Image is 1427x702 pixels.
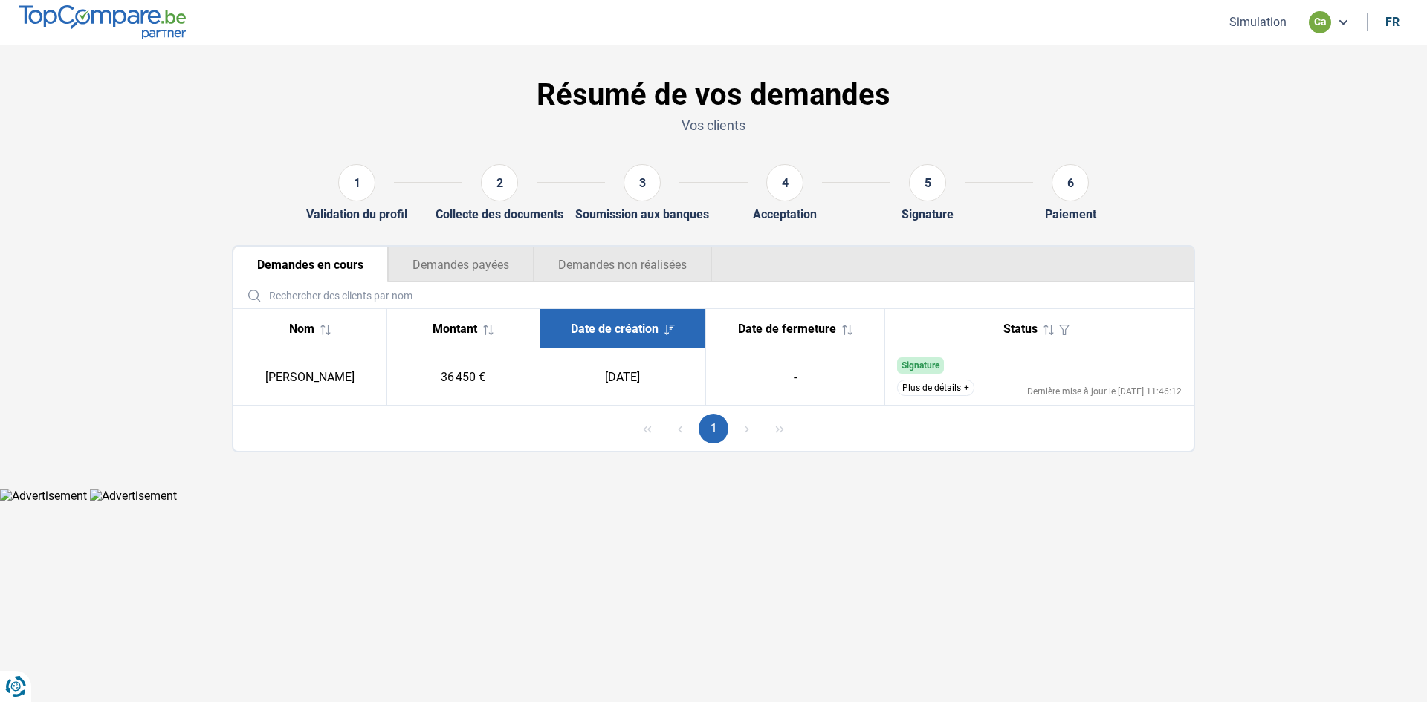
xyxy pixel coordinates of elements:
button: Last Page [765,414,795,443]
div: 2 [481,164,518,201]
input: Rechercher des clients par nom [239,282,1188,308]
div: 1 [338,164,375,201]
div: fr [1385,15,1400,29]
div: Acceptation [753,207,817,221]
div: Paiement [1045,207,1096,221]
div: 3 [624,164,661,201]
button: Demandes payées [388,247,534,282]
div: 6 [1052,164,1089,201]
span: Nom [289,322,314,336]
span: Signature [902,360,939,371]
div: Dernière mise à jour le [DATE] 11:46:12 [1027,387,1182,396]
button: First Page [632,414,662,443]
td: 36 450 € [386,348,540,406]
span: Status [1003,322,1038,336]
span: Montant [433,322,477,336]
div: 5 [909,164,946,201]
td: - [705,348,884,406]
button: Next Page [732,414,762,443]
button: Previous Page [665,414,695,443]
img: Advertisement [90,489,177,503]
img: TopCompare.be [19,5,186,39]
p: Vos clients [232,116,1195,134]
h1: Résumé de vos demandes [232,77,1195,113]
div: Signature [902,207,954,221]
span: Date de fermeture [738,322,836,336]
button: Demandes en cours [233,247,388,282]
div: Validation du profil [306,207,407,221]
button: Page 1 [699,414,728,443]
button: Demandes non réalisées [534,247,712,282]
td: [DATE] [540,348,705,406]
button: Plus de détails [897,380,974,396]
div: Soumission aux banques [575,207,709,221]
button: Simulation [1225,14,1291,30]
div: Collecte des documents [436,207,563,221]
td: [PERSON_NAME] [233,348,386,406]
span: Date de création [571,322,659,336]
div: ca [1309,11,1331,33]
div: 4 [766,164,803,201]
